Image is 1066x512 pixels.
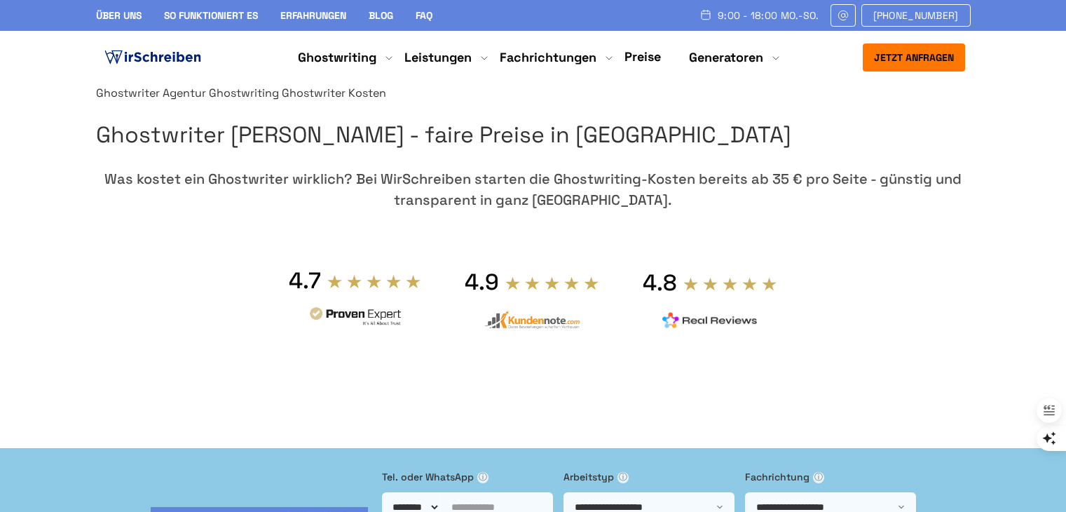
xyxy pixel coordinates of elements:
span: [PHONE_NUMBER] [873,10,959,21]
img: kundennote [484,311,580,330]
img: Schedule [699,9,712,20]
a: [PHONE_NUMBER] [861,4,971,27]
img: stars [683,276,778,292]
a: Über uns [96,9,142,22]
label: Arbeitstyp [563,469,734,485]
a: Preise [624,48,661,65]
a: Erfahrungen [280,9,346,22]
a: So funktioniert es [164,9,258,22]
div: Was kostet ein Ghostwriter wirklich? Bei WirSchreiben starten die Ghostwriting-Kosten bereits ab ... [96,168,971,210]
img: logo ghostwriter-österreich [102,47,204,68]
a: Fachrichtungen [500,49,596,66]
span: ⓘ [617,472,629,483]
span: Ghostwriter Kosten [282,86,386,100]
label: Fachrichtung [745,469,916,485]
img: stars [505,276,600,291]
span: ⓘ [813,472,824,483]
a: Leistungen [404,49,472,66]
img: realreviews [662,312,758,329]
a: Ghostwriter Agentur [96,86,206,100]
div: 4.7 [289,267,321,295]
label: Tel. oder WhatsApp [382,469,553,485]
a: Blog [369,9,393,22]
a: Generatoren [689,49,763,66]
a: Ghostwriting [298,49,376,66]
a: Ghostwriting [209,86,279,100]
h1: Ghostwriter [PERSON_NAME] - faire Preise in [GEOGRAPHIC_DATA] [96,117,971,153]
a: FAQ [416,9,432,22]
img: Email [837,10,849,21]
button: Jetzt anfragen [863,43,965,72]
div: 4.9 [465,268,499,296]
span: 9:00 - 18:00 Mo.-So. [718,10,819,21]
div: 4.8 [643,269,677,297]
span: ⓘ [477,472,488,483]
img: stars [327,274,422,289]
